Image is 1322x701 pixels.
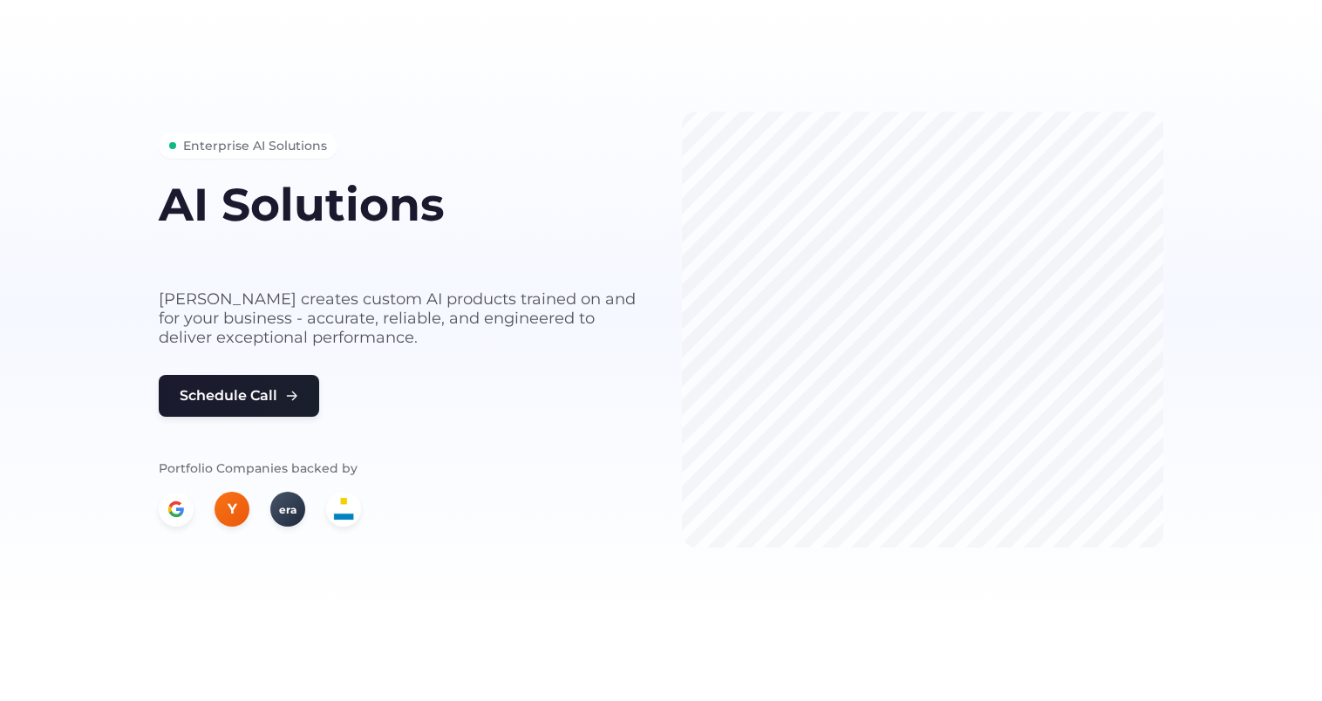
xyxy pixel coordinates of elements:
[159,375,319,417] button: Schedule Call
[159,459,640,478] p: Portfolio Companies backed by
[159,180,640,229] h1: AI Solutions
[183,136,327,155] span: Enterprise AI Solutions
[159,289,640,347] p: [PERSON_NAME] creates custom AI products trained on and for your business - accurate, reliable, a...
[215,492,249,527] div: Y
[159,236,640,269] h2: built for your business needs
[270,492,305,527] div: era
